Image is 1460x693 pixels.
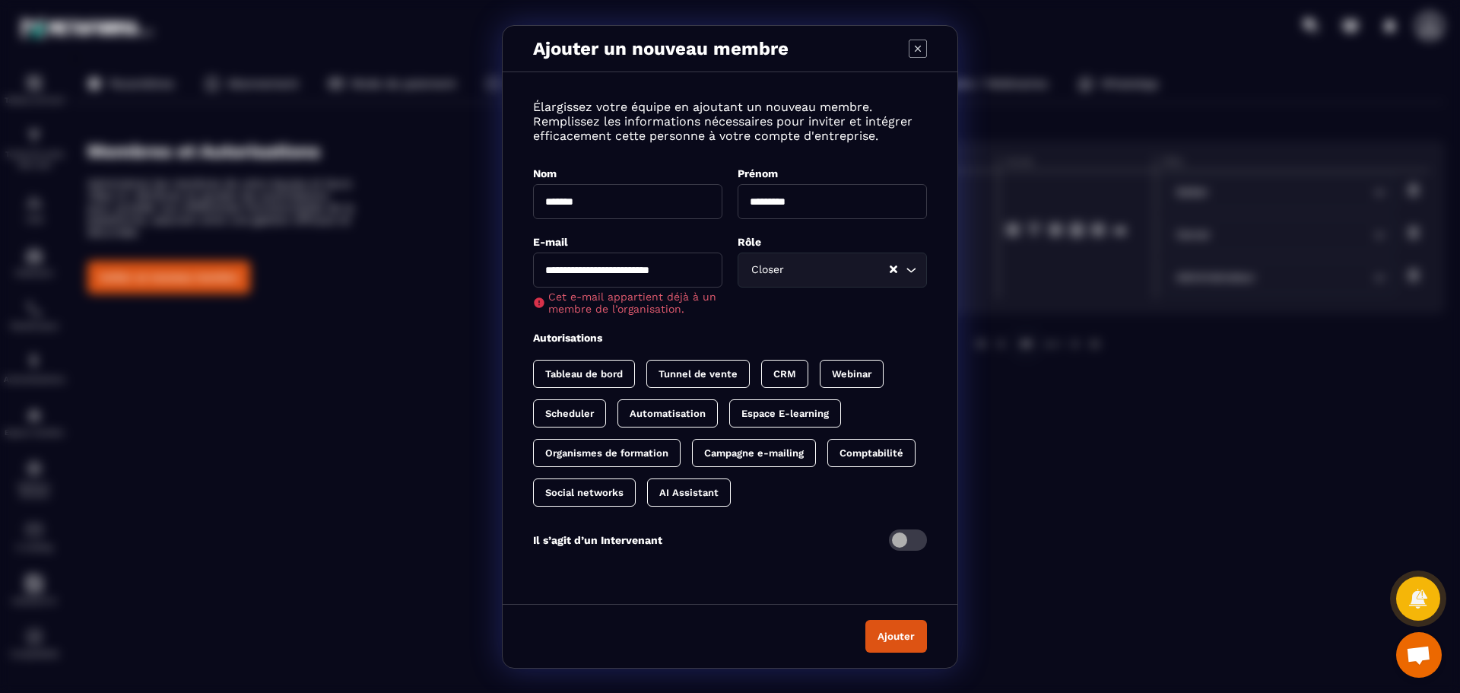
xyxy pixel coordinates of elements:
label: Rôle [738,236,761,248]
label: Autorisations [533,332,602,344]
p: Social networks [545,487,624,498]
input: Search for option [787,262,888,278]
div: Search for option [738,253,927,288]
p: Espace E-learning [741,408,829,419]
span: Cet e-mail appartient déjà à un membre de l’organisation. [548,291,722,315]
p: AI Assistant [659,487,719,498]
div: Ouvrir le chat [1396,632,1442,678]
p: Scheduler [545,408,594,419]
label: E-mail [533,236,568,248]
p: Organismes de formation [545,447,668,459]
p: Webinar [832,368,871,380]
p: Automatisation [630,408,706,419]
p: Campagne e-mailing [704,447,804,459]
p: Ajouter un nouveau membre [533,38,789,59]
label: Nom [533,167,557,180]
p: Comptabilité [839,447,903,459]
span: Closer [747,262,787,278]
button: Ajouter [865,620,927,653]
p: Élargissez votre équipe en ajoutant un nouveau membre. Remplissez les informations nécessaires po... [533,100,927,143]
button: Clear Selected [890,264,897,275]
p: Il s’agit d’un Intervenant [533,534,662,546]
p: Tunnel de vente [659,368,738,380]
p: CRM [773,368,796,380]
p: Tableau de bord [545,368,623,380]
label: Prénom [738,167,778,180]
